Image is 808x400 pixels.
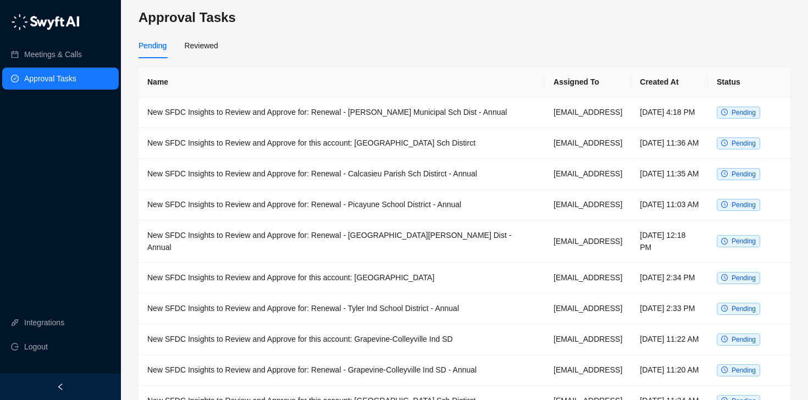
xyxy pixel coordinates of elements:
[139,355,545,386] td: New SFDC Insights to Review and Approve for: Renewal - Grapevine-Colleyville Ind SD - Annual
[631,128,708,159] td: [DATE] 11:36 AM
[545,355,631,386] td: [EMAIL_ADDRESS]
[631,324,708,355] td: [DATE] 11:22 AM
[732,366,756,374] span: Pending
[545,159,631,190] td: [EMAIL_ADDRESS]
[57,383,64,391] span: left
[545,293,631,324] td: [EMAIL_ADDRESS]
[721,274,728,281] span: clock-circle
[721,336,728,342] span: clock-circle
[24,68,76,90] a: Approval Tasks
[139,190,545,220] td: New SFDC Insights to Review and Approve for: Renewal - Picayune School District - Annual
[139,128,545,159] td: New SFDC Insights to Review and Approve for this account: [GEOGRAPHIC_DATA] Sch Distirct
[139,97,545,128] td: New SFDC Insights to Review and Approve for: Renewal - [PERSON_NAME] Municipal Sch Dist - Annual
[139,40,167,52] div: Pending
[721,201,728,208] span: clock-circle
[139,220,545,263] td: New SFDC Insights to Review and Approve for: Renewal - [GEOGRAPHIC_DATA][PERSON_NAME] Dist - Annual
[732,336,756,343] span: Pending
[708,67,790,97] th: Status
[545,190,631,220] td: [EMAIL_ADDRESS]
[732,140,756,147] span: Pending
[24,336,48,358] span: Logout
[545,67,631,97] th: Assigned To
[721,170,728,177] span: clock-circle
[545,97,631,128] td: [EMAIL_ADDRESS]
[139,293,545,324] td: New SFDC Insights to Review and Approve for: Renewal - Tyler Ind School District - Annual
[631,293,708,324] td: [DATE] 2:33 PM
[545,128,631,159] td: [EMAIL_ADDRESS]
[545,263,631,293] td: [EMAIL_ADDRESS]
[139,159,545,190] td: New SFDC Insights to Review and Approve for: Renewal - Calcasieu Parish Sch Distirct - Annual
[139,67,545,97] th: Name
[545,220,631,263] td: [EMAIL_ADDRESS]
[721,366,728,373] span: clock-circle
[631,159,708,190] td: [DATE] 11:35 AM
[631,67,708,97] th: Created At
[24,312,64,334] a: Integrations
[139,324,545,355] td: New SFDC Insights to Review and Approve for this account: Grapevine-Colleyville Ind SD
[631,190,708,220] td: [DATE] 11:03 AM
[631,263,708,293] td: [DATE] 2:34 PM
[631,220,708,263] td: [DATE] 12:18 PM
[732,109,756,116] span: Pending
[139,9,790,26] h3: Approval Tasks
[732,201,756,209] span: Pending
[184,40,218,52] div: Reviewed
[732,237,756,245] span: Pending
[732,170,756,178] span: Pending
[24,43,82,65] a: Meetings & Calls
[139,263,545,293] td: New SFDC Insights to Review and Approve for this account: [GEOGRAPHIC_DATA]
[631,355,708,386] td: [DATE] 11:20 AM
[732,305,756,313] span: Pending
[11,343,19,351] span: logout
[545,324,631,355] td: [EMAIL_ADDRESS]
[721,140,728,146] span: clock-circle
[732,274,756,282] span: Pending
[11,14,80,30] img: logo-05li4sbe.png
[721,305,728,312] span: clock-circle
[631,97,708,128] td: [DATE] 4:18 PM
[721,109,728,115] span: clock-circle
[721,238,728,245] span: clock-circle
